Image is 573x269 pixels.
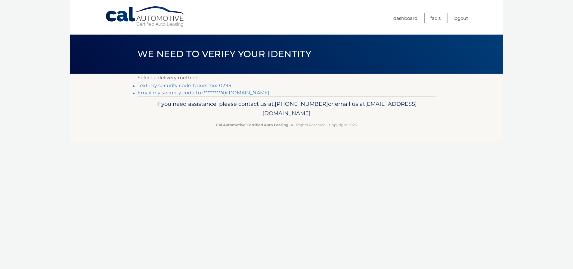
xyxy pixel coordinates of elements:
span: [PHONE_NUMBER] [275,100,328,107]
p: If you need assistance, please contact us at: or email us at [141,99,432,118]
a: FAQ's [430,13,441,23]
a: Cal Automotive [105,6,186,27]
strong: Cal Automotive Certified Auto Leasing [216,123,288,127]
a: Email my security code to i**********@[DOMAIN_NAME] [138,90,269,96]
span: We need to verify your identity [138,48,311,60]
p: Select a delivery method: [138,74,435,82]
a: Logout [454,13,468,23]
a: Text my security code to xxx-xxx-0295 [138,83,231,88]
p: - All Rights Reserved - Copyright 2025 [141,122,432,128]
a: Dashboard [393,13,417,23]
